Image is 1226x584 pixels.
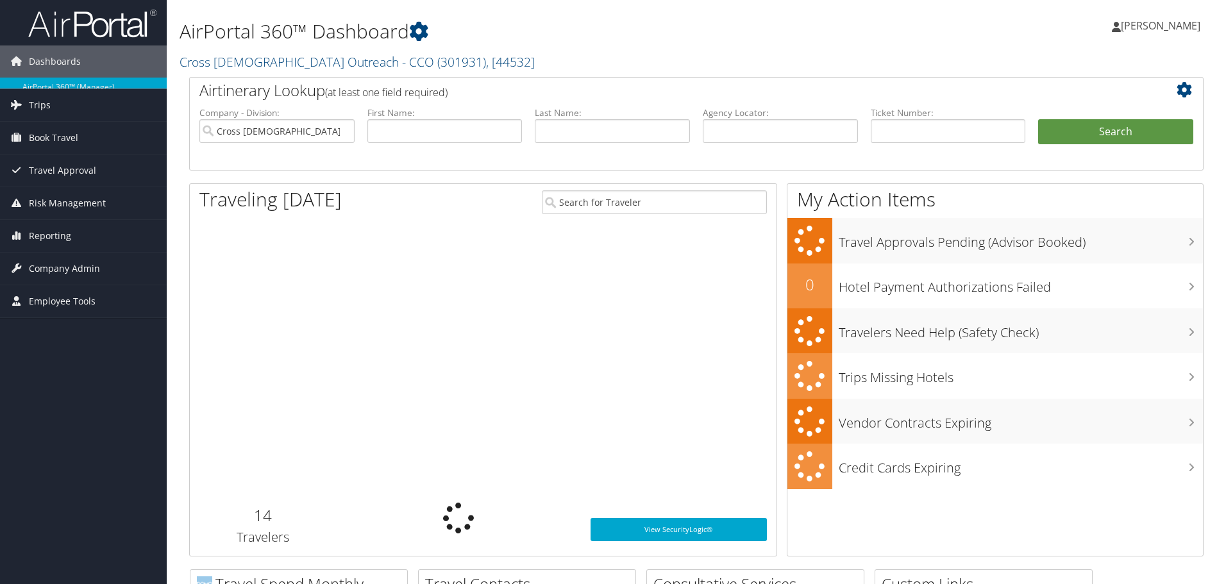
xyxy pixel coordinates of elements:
[839,227,1203,251] h3: Travel Approvals Pending (Advisor Booked)
[199,505,327,526] h2: 14
[703,106,858,119] label: Agency Locator:
[591,518,767,541] a: View SecurityLogic®
[839,272,1203,296] h3: Hotel Payment Authorizations Failed
[839,408,1203,432] h3: Vendor Contracts Expiring
[29,89,51,121] span: Trips
[180,53,535,71] a: Cross [DEMOGRAPHIC_DATA] Outreach - CCO
[29,253,100,285] span: Company Admin
[542,190,767,214] input: Search for Traveler
[839,362,1203,387] h3: Trips Missing Hotels
[325,85,448,99] span: (at least one field required)
[839,453,1203,477] h3: Credit Cards Expiring
[29,220,71,252] span: Reporting
[871,106,1026,119] label: Ticket Number:
[787,308,1203,354] a: Travelers Need Help (Safety Check)
[535,106,690,119] label: Last Name:
[1038,119,1193,145] button: Search
[787,353,1203,399] a: Trips Missing Hotels
[29,122,78,154] span: Book Travel
[29,187,106,219] span: Risk Management
[180,18,869,45] h1: AirPortal 360™ Dashboard
[787,186,1203,213] h1: My Action Items
[29,285,96,317] span: Employee Tools
[1112,6,1213,45] a: [PERSON_NAME]
[787,218,1203,263] a: Travel Approvals Pending (Advisor Booked)
[199,186,342,213] h1: Traveling [DATE]
[1121,19,1200,33] span: [PERSON_NAME]
[199,106,355,119] label: Company - Division:
[199,79,1109,101] h2: Airtinerary Lookup
[787,399,1203,444] a: Vendor Contracts Expiring
[486,53,535,71] span: , [ 44532 ]
[787,274,832,296] h2: 0
[28,8,156,38] img: airportal-logo.png
[199,528,327,546] h3: Travelers
[787,444,1203,489] a: Credit Cards Expiring
[367,106,523,119] label: First Name:
[787,263,1203,308] a: 0Hotel Payment Authorizations Failed
[839,317,1203,342] h3: Travelers Need Help (Safety Check)
[29,154,96,187] span: Travel Approval
[29,46,81,78] span: Dashboards
[437,53,486,71] span: ( 301931 )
